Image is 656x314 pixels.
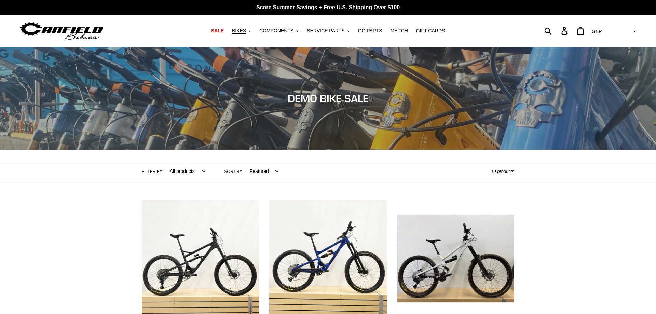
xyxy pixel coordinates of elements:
a: GG PARTS [355,26,386,36]
span: BIKES [232,28,246,34]
span: COMPONENTS [259,28,293,34]
button: SERVICE PARTS [303,26,353,36]
a: MERCH [387,26,411,36]
span: GG PARTS [358,28,382,34]
label: Sort by [224,168,242,175]
span: SALE [211,28,224,34]
span: GIFT CARDS [416,28,445,34]
span: MERCH [391,28,408,34]
button: BIKES [229,26,255,36]
img: Canfield Bikes [19,20,104,42]
input: Search [548,23,565,38]
span: SERVICE PARTS [307,28,344,34]
span: DEMO BIKE SALE [288,92,369,105]
a: GIFT CARDS [413,26,449,36]
button: COMPONENTS [256,26,302,36]
span: 19 products [491,169,514,174]
label: Filter by [142,168,162,175]
a: SALE [208,26,227,36]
